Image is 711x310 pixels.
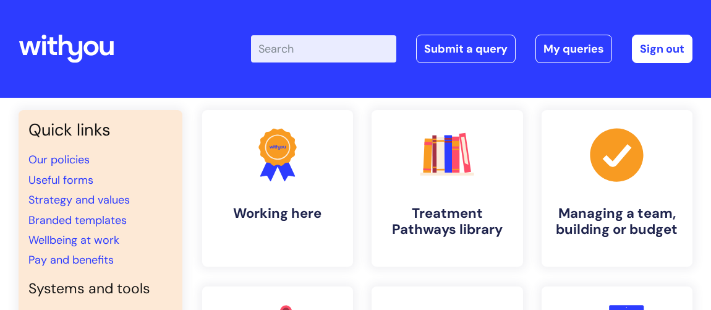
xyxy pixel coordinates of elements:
[202,110,354,267] a: Working here
[551,205,683,238] h4: Managing a team, building or budget
[251,35,396,62] input: Search
[372,110,523,267] a: Treatment Pathways library
[535,35,612,63] a: My queries
[416,35,516,63] a: Submit a query
[632,35,692,63] a: Sign out
[381,205,513,238] h4: Treatment Pathways library
[28,252,114,267] a: Pay and benefits
[542,110,693,267] a: Managing a team, building or budget
[212,205,344,222] h4: Working here
[28,152,90,167] a: Our policies
[28,173,93,187] a: Useful forms
[28,192,130,207] a: Strategy and values
[28,280,172,298] h4: Systems and tools
[251,35,692,63] div: | -
[28,233,119,248] a: Wellbeing at work
[28,213,127,228] a: Branded templates
[28,120,172,140] h3: Quick links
